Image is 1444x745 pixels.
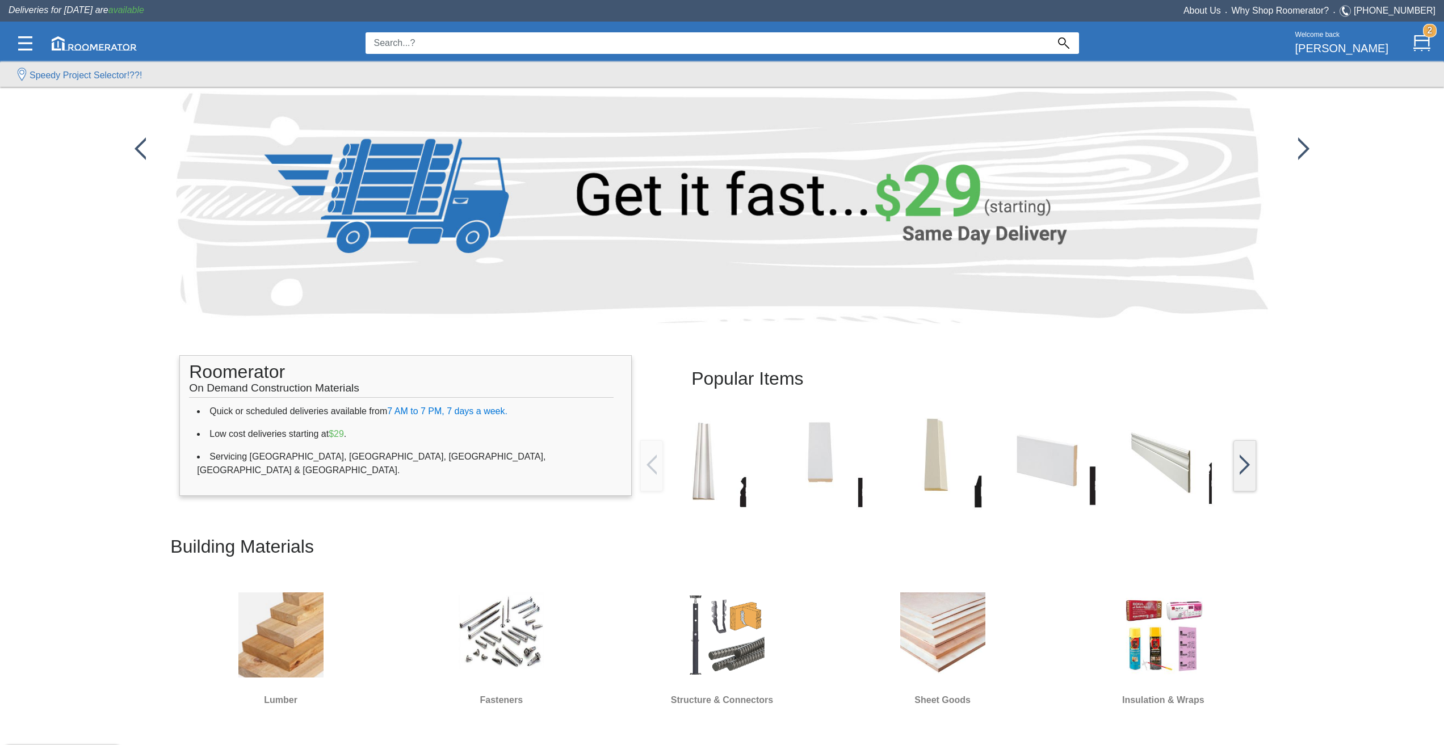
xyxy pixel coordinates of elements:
[52,36,137,50] img: roomerator-logo.svg
[872,693,1014,708] h6: Sheet Goods
[691,360,1204,398] h2: Popular Items
[1340,4,1354,18] img: Telephone.svg
[647,454,657,475] img: /app/images/Buttons/favicon.jpg
[654,411,753,511] img: /app/images/Buttons/favicon.jpg
[387,406,507,416] span: 7 AM to 7 PM, 7 days a week.
[900,592,985,677] img: Sheet_Good.jpg
[197,445,614,482] li: Servicing [GEOGRAPHIC_DATA], [GEOGRAPHIC_DATA], [GEOGRAPHIC_DATA], [GEOGRAPHIC_DATA] & [GEOGRAPHI...
[210,693,352,708] h6: Lumber
[430,693,572,708] h6: Fasteners
[1092,693,1234,708] h6: Insulation & Wraps
[189,376,359,394] span: On Demand Construction Materials
[1413,35,1430,52] img: Cart.svg
[170,528,1273,566] h2: Building Materials
[108,5,144,15] span: available
[1092,584,1234,714] a: Insulation & Wraps
[197,400,614,423] li: Quick or scheduled deliveries available from
[1423,24,1437,37] strong: 2
[1120,592,1206,677] img: Insulation.jpg
[1119,411,1219,511] img: /app/images/Buttons/favicon.jpg
[238,592,324,677] img: Lumber.jpg
[651,584,793,714] a: Structure & Connectors
[1232,6,1329,15] a: Why Shop Roomerator?
[366,32,1048,54] input: Search...?
[679,592,765,677] img: S&H.jpg
[1058,37,1069,49] img: Search_Icon.svg
[1221,10,1232,15] span: •
[210,584,352,714] a: Lumber
[9,5,144,15] span: Deliveries for [DATE] are
[189,356,613,398] h1: Roomerator
[30,69,142,82] label: Speedy Project Selector!??!
[135,137,146,160] img: /app/images/Buttons/favicon.jpg
[18,36,32,50] img: Categories.svg
[1183,6,1221,15] a: About Us
[1236,411,1335,511] img: /app/images/Buttons/favicon.jpg
[197,423,614,445] li: Low cost deliveries starting at .
[1003,411,1102,511] img: /app/images/Buttons/favicon.jpg
[770,411,870,511] img: /app/images/Buttons/favicon.jpg
[1240,454,1250,475] img: /app/images/Buttons/favicon.jpg
[329,429,344,439] span: $29
[872,584,1014,714] a: Sheet Goods
[651,693,793,708] h6: Structure & Connectors
[459,592,544,677] img: Screw.jpg
[1354,6,1435,15] a: [PHONE_NUMBER]
[1298,137,1309,160] img: /app/images/Buttons/favicon.jpg
[887,411,986,511] img: /app/images/Buttons/favicon.jpg
[1329,10,1340,15] span: •
[430,584,572,714] a: Fasteners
